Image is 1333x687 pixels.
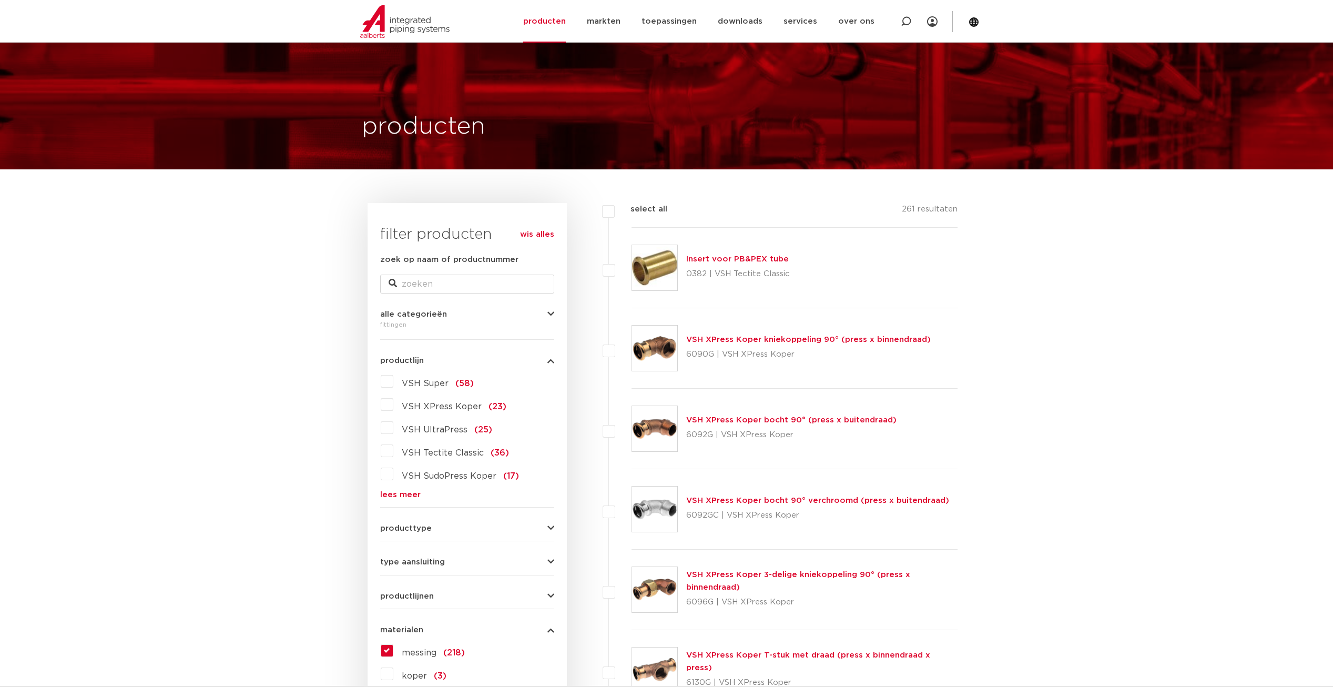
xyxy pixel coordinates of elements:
span: (36) [491,449,509,457]
span: VSH SudoPress Koper [402,472,496,480]
button: productlijnen [380,592,554,600]
p: 0382 | VSH Tectite Classic [686,266,790,282]
span: (23) [489,402,506,411]
img: Thumbnail for VSH XPress Koper 3-delige kniekoppeling 90° (press x binnendraad) [632,567,677,612]
a: VSH XPress Koper T-stuk met draad (press x binnendraad x press) [686,651,930,672]
span: VSH Super [402,379,449,388]
span: messing [402,649,436,657]
img: Thumbnail for Insert voor PB&PEX tube [632,245,677,290]
p: 6092GC | VSH XPress Koper [686,507,949,524]
label: zoek op naam of productnummer [380,254,518,266]
p: 6096G | VSH XPress Koper [686,594,958,611]
img: Thumbnail for VSH XPress Koper kniekoppeling 90° (press x binnendraad) [632,326,677,371]
span: koper [402,672,427,680]
span: VSH XPress Koper [402,402,482,411]
span: (218) [443,649,465,657]
label: select all [615,203,667,216]
a: lees meer [380,491,554,499]
span: (25) [474,426,492,434]
a: Insert voor PB&PEX tube [686,255,789,263]
a: VSH XPress Koper bocht 90° (press x buitendraad) [686,416,897,424]
button: alle categorieën [380,310,554,318]
img: Thumbnail for VSH XPress Koper bocht 90° verchroomd (press x buitendraad) [632,487,677,532]
p: 6090G | VSH XPress Koper [686,346,931,363]
span: producttype [380,524,432,532]
span: productlijn [380,357,424,365]
span: VSH UltraPress [402,426,467,434]
span: productlijnen [380,592,434,600]
img: Thumbnail for VSH XPress Koper bocht 90° (press x buitendraad) [632,406,677,451]
button: type aansluiting [380,558,554,566]
span: (58) [455,379,474,388]
span: materialen [380,626,423,634]
button: materialen [380,626,554,634]
span: (3) [434,672,446,680]
p: 6092G | VSH XPress Koper [686,427,897,443]
button: productlijn [380,357,554,365]
a: VSH XPress Koper kniekoppeling 90° (press x binnendraad) [686,336,931,343]
button: producttype [380,524,554,532]
a: VSH XPress Koper bocht 90° verchroomd (press x buitendraad) [686,497,949,504]
span: alle categorieën [380,310,447,318]
h3: filter producten [380,224,554,245]
span: VSH Tectite Classic [402,449,484,457]
span: (17) [503,472,519,480]
input: zoeken [380,275,554,294]
span: type aansluiting [380,558,445,566]
h1: producten [362,110,485,144]
a: VSH XPress Koper 3-delige kniekoppeling 90° (press x binnendraad) [686,571,910,591]
p: 261 resultaten [902,203,958,219]
div: fittingen [380,318,554,331]
a: wis alles [520,228,554,241]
